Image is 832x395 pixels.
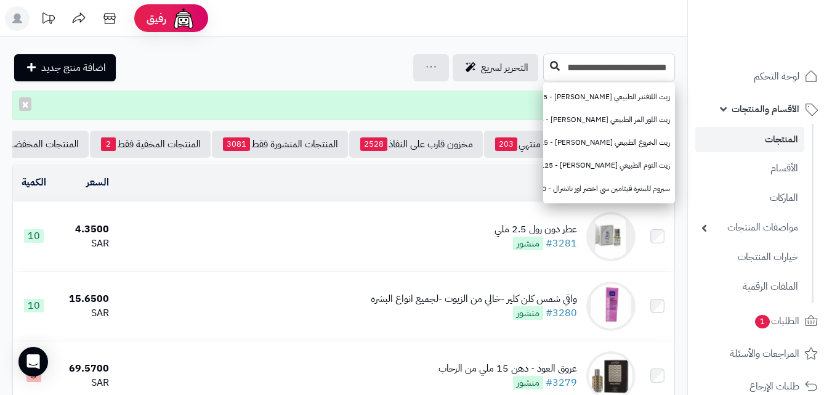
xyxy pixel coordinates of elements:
div: واقي شمس كلن كلير -خالي من الزيوت -لجميع انواع البشره [371,292,577,306]
span: 1 [755,315,770,328]
a: الكمية [22,175,46,190]
a: #3281 [546,236,577,251]
span: رفيق [147,11,166,26]
span: التحرير لسريع [481,60,528,75]
a: مواصفات المنتجات [695,214,804,241]
img: عطر دون رول 2.5 ملي [586,212,636,261]
span: 203 [495,137,517,151]
a: زيت اللافندر الطبيعي [PERSON_NAME] - 125 مل [543,86,675,108]
span: 2528 [360,137,387,151]
span: المراجعات والأسئلة [730,345,799,362]
div: Open Intercom Messenger [18,347,48,377]
a: تحديثات المنصة [33,6,63,34]
a: الأقسام [695,155,804,182]
a: لوحة التحكم [695,62,825,91]
a: التحرير لسريع [453,54,538,81]
span: 2 [101,137,116,151]
span: منشور [513,237,543,250]
span: الطلبات [754,312,799,330]
a: الطلبات1 [695,306,825,336]
a: الماركات [695,185,804,211]
div: SAR [59,306,109,320]
a: المراجعات والأسئلة [695,339,825,369]
div: 4.3500 [59,222,109,237]
a: مخزون منتهي203 [484,131,579,158]
div: تم التعديل! [12,91,675,120]
span: منشور [513,376,543,389]
a: السعر [86,175,109,190]
div: 69.5700 [59,362,109,376]
a: مخزون قارب على النفاذ2528 [349,131,483,158]
img: واقي شمس كلن كلير -خالي من الزيوت -لجميع انواع البشره [586,282,636,331]
div: عروق العود - دهن 15 ملي من الرحاب [438,362,577,376]
span: 10 [24,299,44,312]
a: اضافة منتج جديد [14,54,116,81]
a: #3280 [546,306,577,320]
span: 10 [24,229,44,243]
div: SAR [59,237,109,251]
div: عطر دون رول 2.5 ملي [495,222,577,237]
a: الملفات الرقمية [695,274,804,300]
a: زيت الثوم الطبيعي [PERSON_NAME] - 125 مل [543,154,675,177]
button: × [19,97,31,111]
a: سيروم للبشرة فيتامين سي اخضر اوز ناتشرال - 30 مل [543,177,675,200]
a: المنتجات المنشورة فقط3081 [212,131,348,158]
span: لوحة التحكم [754,68,799,85]
div: 15.6500 [59,292,109,306]
a: #3279 [546,375,577,390]
a: المنتجات المخفية فقط2 [90,131,211,158]
img: logo-2.png [748,33,820,59]
span: طلبات الإرجاع [749,378,799,395]
span: 3 [26,369,41,382]
div: SAR [59,376,109,390]
a: زيت اللوز المر الطبيعي [PERSON_NAME] - 125 مل [543,108,675,131]
a: زيت الخروع الطبيعي [PERSON_NAME] - 125 مل [543,131,675,154]
span: اضافة منتج جديد [41,60,106,75]
img: ai-face.png [171,6,196,31]
span: الأقسام والمنتجات [732,100,799,118]
a: المنتجات [695,127,804,152]
span: 3081 [223,137,250,151]
span: منشور [513,306,543,320]
a: خيارات المنتجات [695,244,804,271]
